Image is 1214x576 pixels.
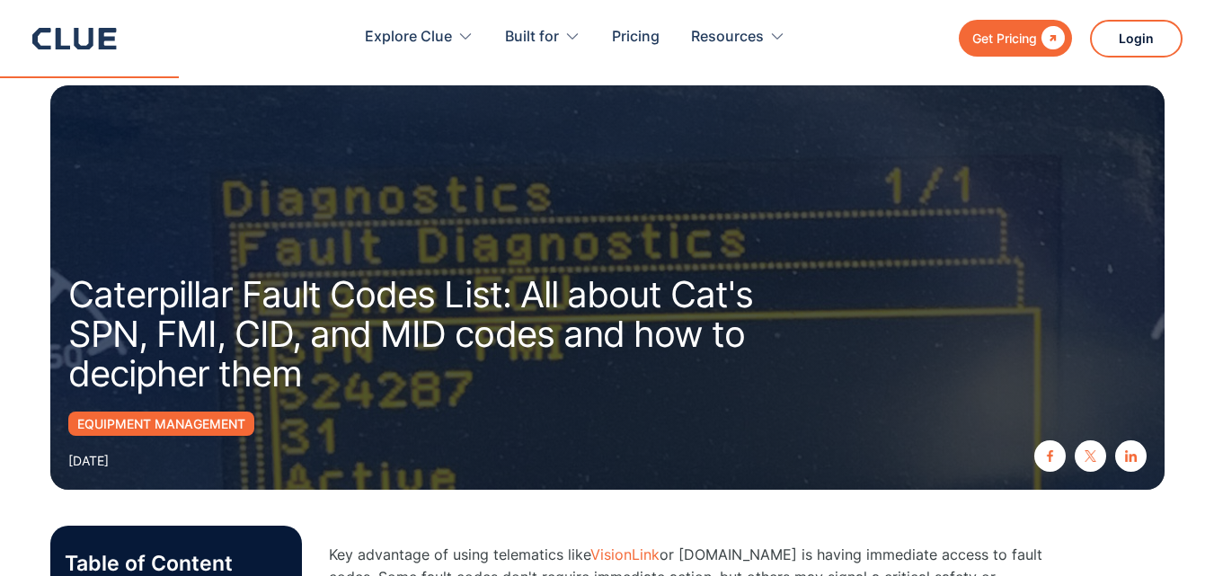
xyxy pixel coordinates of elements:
a: VisionLink [590,545,660,563]
div: Explore Clue [365,9,452,66]
div: Explore Clue [365,9,474,66]
div: Get Pricing [972,27,1037,49]
div: Resources [691,9,785,66]
div: Built for [505,9,559,66]
img: facebook icon [1044,450,1056,462]
a: Get Pricing [959,20,1072,57]
a: Pricing [612,9,660,66]
h1: Caterpillar Fault Codes List: All about Cat's SPN, FMI, CID, and MID codes and how to decipher them [68,275,823,394]
a: Equipment Management [68,412,254,436]
div:  [1037,27,1065,49]
div: Resources [691,9,764,66]
a: Login [1090,20,1183,58]
div: [DATE] [68,449,109,472]
div: Built for [505,9,580,66]
img: linkedin icon [1125,450,1137,462]
img: twitter X icon [1085,450,1096,462]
